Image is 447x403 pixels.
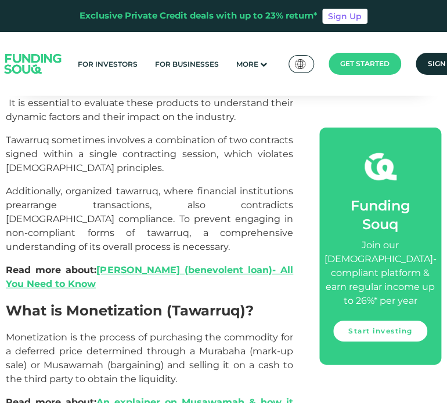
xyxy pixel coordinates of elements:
a: [PERSON_NAME] (benevolent loan)- All You Need to Know [6,264,293,289]
span: More [236,60,258,68]
div: Join our [DEMOGRAPHIC_DATA]-compliant platform & earn regular income up to 26%* per year [325,238,437,308]
a: Start investing [333,321,427,342]
a: Sign Up [322,9,367,24]
span: Funding Souq [351,197,410,233]
a: For Businesses [152,55,222,74]
span: Get started [340,59,390,68]
img: SA Flag [295,59,305,69]
span: Tawarruq sometimes involves a combination of two contracts signed within a single contracting ses... [6,135,293,173]
a: For Investors [75,55,140,74]
span: What is Monetization (Tawarruq)? [6,302,254,319]
div: Exclusive Private Credit deals with up to 23% return* [80,9,318,23]
span: Additionally, organized tawarruq, where financial institutions prearrange transactions, also cont... [6,186,293,252]
span: Read more about: [6,264,293,289]
span: Monetization is the process of purchasing the commodity for a deferred price determined through a... [6,332,293,384]
span: It is essential to evaluate these products to understand their dynamic factors and their impact o... [6,97,293,122]
img: fsicon [365,151,396,183]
